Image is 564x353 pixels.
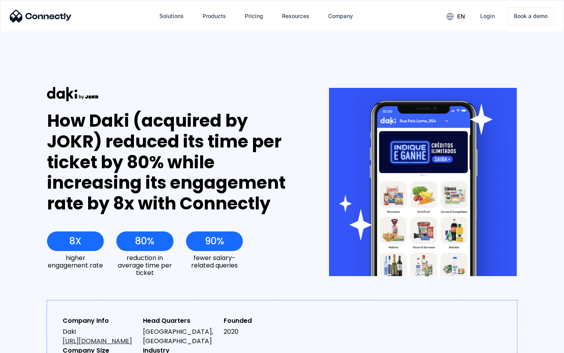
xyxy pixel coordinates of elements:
div: Resources [282,11,309,22]
div: higher engagement rate [47,254,104,269]
div: Login [480,11,495,22]
div: 90% [205,236,224,247]
div: 80% [135,236,154,247]
div: Solutions [159,11,184,22]
div: [GEOGRAPHIC_DATA], [GEOGRAPHIC_DATA] [143,327,217,346]
a: Book a demo [507,7,554,25]
aside: Language selected: English [8,339,47,350]
img: Connectly Logo [10,10,72,22]
div: Company [328,11,353,22]
div: fewer salary-related queries [186,254,243,269]
div: 2020 [224,327,298,337]
div: Head Quarters [143,316,217,326]
ul: Language list [16,339,47,350]
div: Pricing [245,11,263,22]
a: Login [474,7,501,25]
div: reduction in average time per ticket [116,254,173,277]
div: 8X [69,236,81,247]
div: Founded [224,316,298,326]
div: How Daki (acquired by JOKR) reduced its time per ticket by 80% while increasing its engagement ra... [47,111,300,214]
div: en [457,11,465,22]
a: [URL][DOMAIN_NAME] [63,337,132,346]
a: Pricing [239,7,269,25]
div: Daki [63,327,137,346]
div: Company Info [63,316,137,326]
div: Products [202,11,226,22]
